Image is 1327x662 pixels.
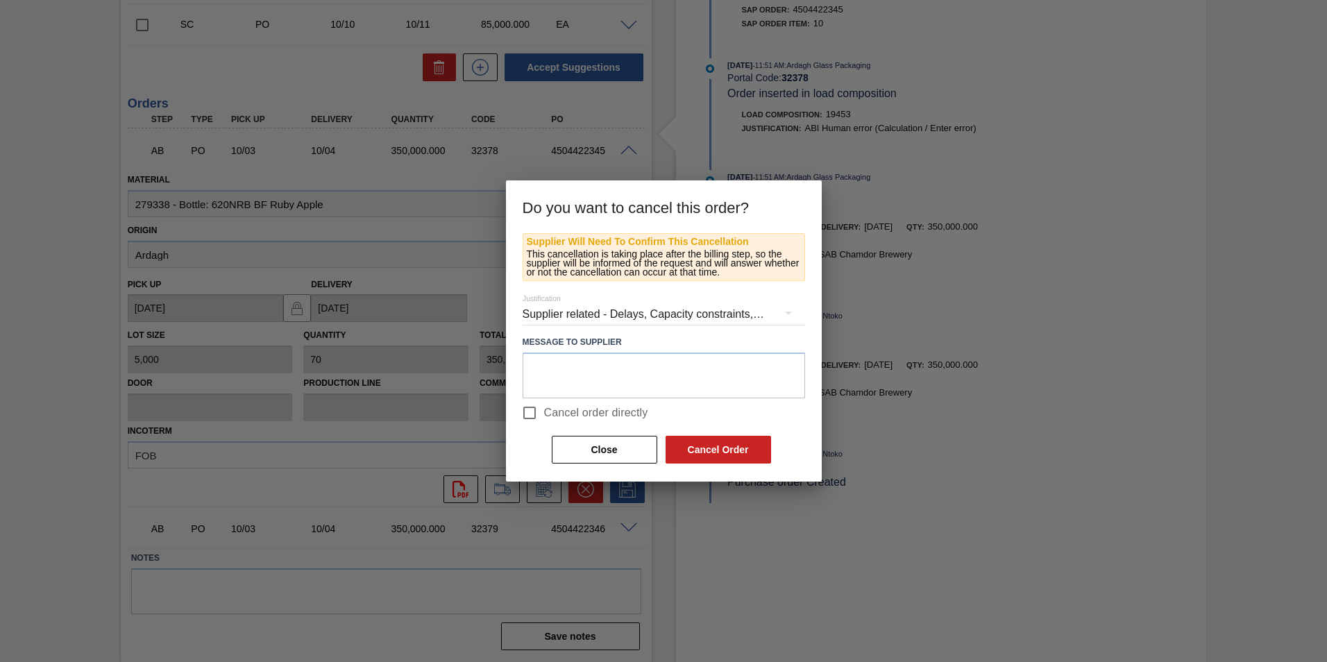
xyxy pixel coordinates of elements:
[527,250,801,277] p: This cancellation is taking place after the billing step, so the supplier will be informed of the...
[506,180,822,233] h3: Do you want to cancel this order?
[527,237,801,246] p: Supplier Will Need To Confirm This Cancellation
[544,405,648,421] span: Cancel order directly
[523,332,805,353] label: Message to Supplier
[552,436,657,464] button: Close
[523,295,805,334] div: Supplier related - Delays, Capacity constraints, etc.
[666,436,771,464] button: Cancel Order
